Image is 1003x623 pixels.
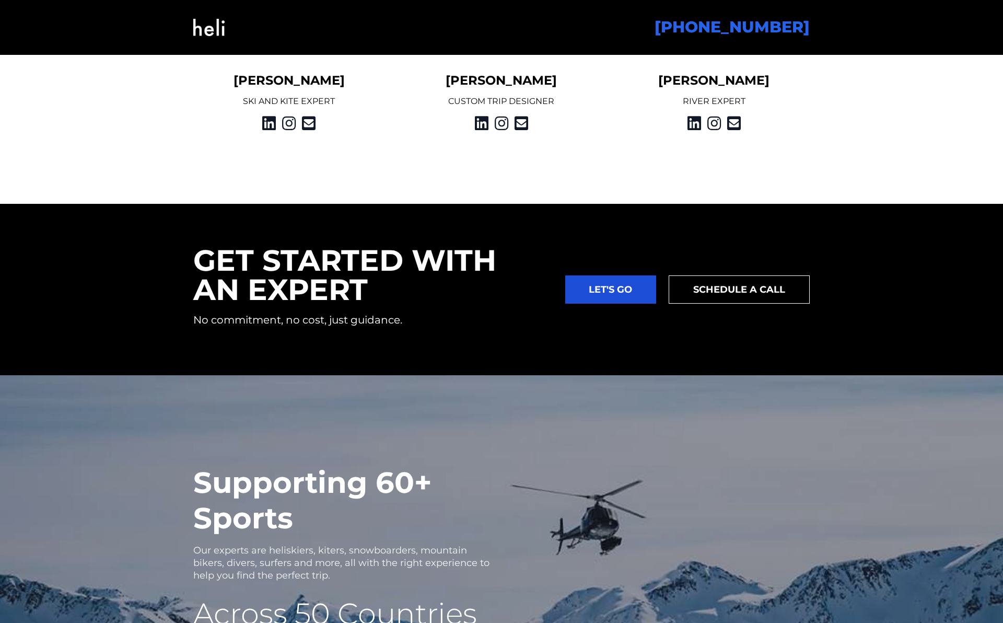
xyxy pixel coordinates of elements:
[193,465,432,535] span: + Sports
[669,275,810,304] a: SCHEDULE A CALL
[618,72,810,89] h5: [PERSON_NAME]
[193,6,225,49] img: Heli OS Logo
[618,95,810,108] p: RIVER EXPERT
[406,95,598,108] p: CUSTOM TRIP DESIGNER
[193,95,385,108] p: SKI AND KITE EXPERT
[193,313,544,327] p: No commitment, no cost, just guidance.
[655,17,810,37] a: [PHONE_NUMBER]
[193,544,491,582] p: Our experts are heliskiers, kiters, snowboarders, mountain bikers, divers, surfers and more, all ...
[193,246,544,304] h2: GET STARTED WITH AN EXPERT
[193,465,491,535] h2: Supporting 60
[565,275,657,304] a: LET'S GO
[406,72,598,89] h5: [PERSON_NAME]
[193,72,385,89] h5: [PERSON_NAME]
